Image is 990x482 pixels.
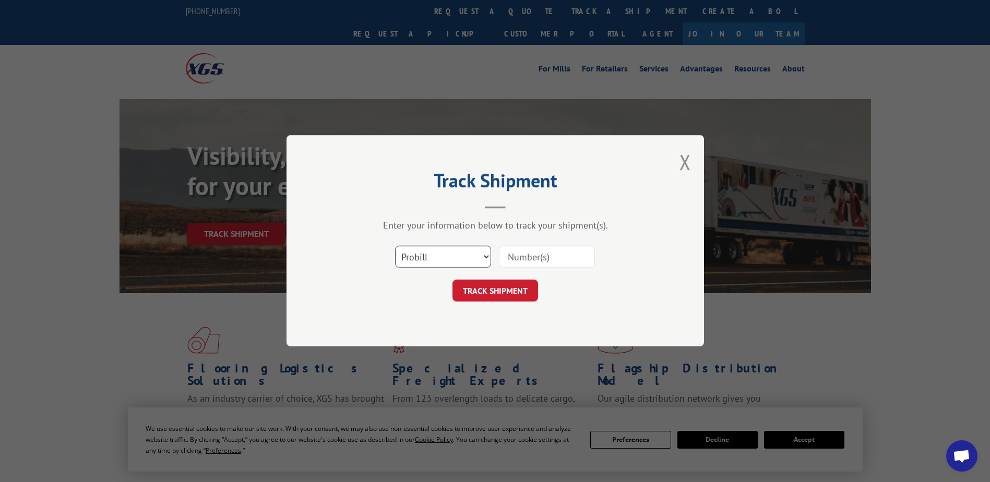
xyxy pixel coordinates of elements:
button: Close modal [679,148,691,176]
input: Number(s) [499,246,595,268]
h2: Track Shipment [339,173,652,193]
div: Enter your information below to track your shipment(s). [339,220,652,232]
button: TRACK SHIPMENT [452,280,538,302]
div: Open chat [946,440,977,472]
